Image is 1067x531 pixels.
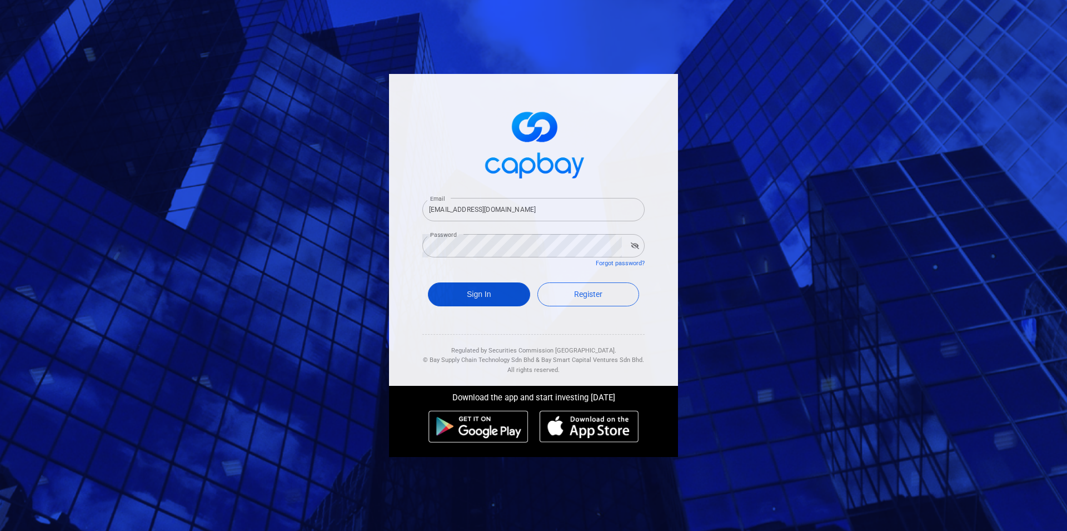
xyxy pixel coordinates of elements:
[541,356,644,364] span: Bay Smart Capital Ventures Sdn Bhd.
[574,290,602,299] span: Register
[381,386,686,405] div: Download the app and start investing [DATE]
[540,410,639,443] img: ios
[478,102,589,185] img: logo
[596,260,645,267] a: Forgot password?
[428,282,530,306] button: Sign In
[430,231,457,239] label: Password
[422,335,645,375] div: Regulated by Securities Commission [GEOGRAPHIC_DATA]. & All rights reserved.
[537,282,640,306] a: Register
[430,195,445,203] label: Email
[428,410,528,443] img: android
[423,356,534,364] span: © Bay Supply Chain Technology Sdn Bhd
